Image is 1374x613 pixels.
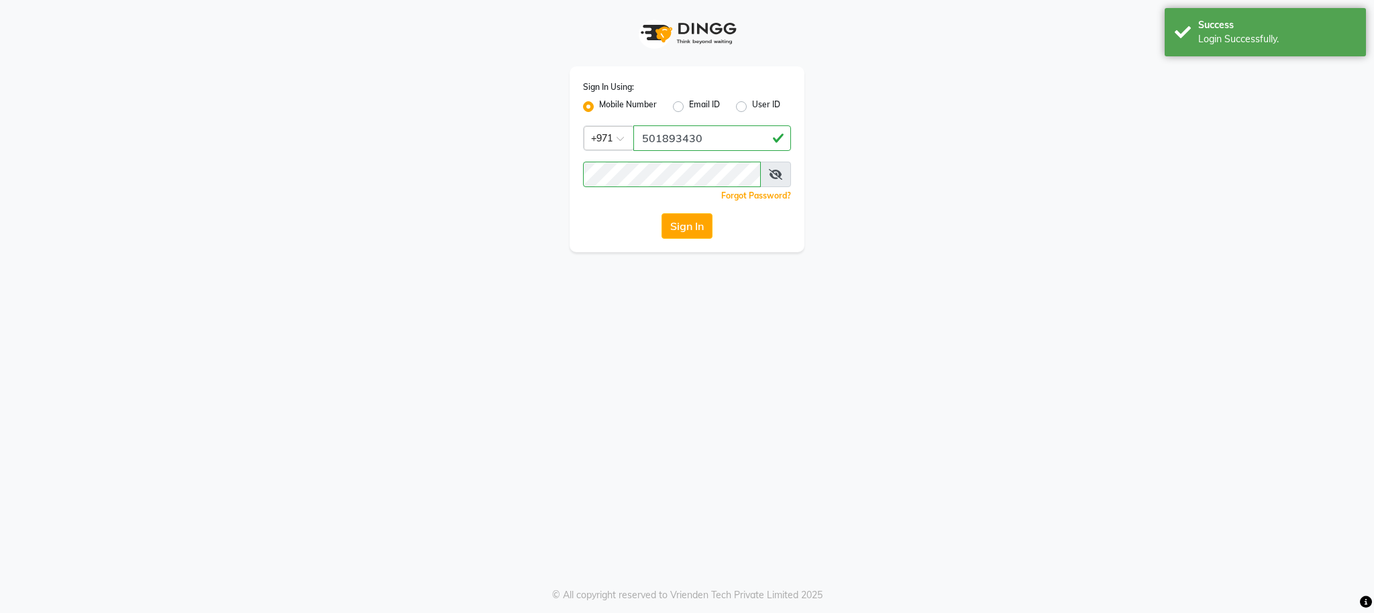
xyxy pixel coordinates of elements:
[599,99,657,115] label: Mobile Number
[1198,18,1356,32] div: Success
[633,13,741,53] img: logo1.svg
[583,162,761,187] input: Username
[662,213,712,239] button: Sign In
[721,190,791,201] a: Forgot Password?
[689,99,720,115] label: Email ID
[633,125,791,151] input: Username
[583,81,634,93] label: Sign In Using:
[752,99,780,115] label: User ID
[1198,32,1356,46] div: Login Successfully.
